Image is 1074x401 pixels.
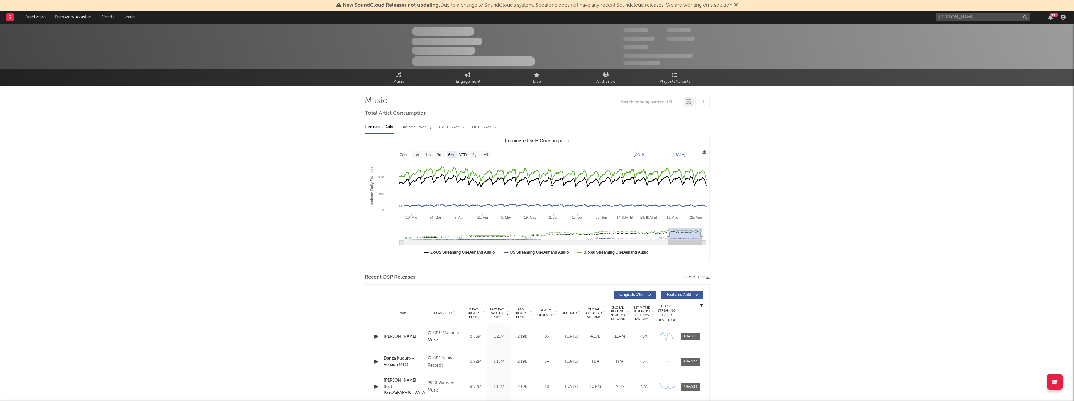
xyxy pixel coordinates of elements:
[536,359,558,365] div: 54
[505,138,569,143] text: Luminate Daily Consumption
[384,377,425,396] a: [PERSON_NAME] (feat. [GEOGRAPHIC_DATA])
[623,45,648,49] span: 100 000
[489,384,509,390] div: 1.18M
[633,306,651,321] span: Estimated % Playlist Streams Last Day
[684,276,710,279] button: Export CSV
[484,153,488,157] text: All
[414,153,419,157] text: 1w
[365,69,434,86] a: Music
[665,293,694,297] span: Features ( 135 )
[690,215,701,219] text: 25. Aug
[400,153,410,157] text: Zoom
[406,215,418,219] text: 10. Mar
[623,28,648,32] span: 300 000
[1048,15,1053,20] button: 99+
[524,215,537,219] text: 19. May
[640,215,657,219] text: 28. [DATE]
[365,110,427,117] span: Total Artist Consumption
[585,334,606,340] div: 4.17B
[614,291,656,299] button: Originals(265)
[609,306,627,321] span: Global Rolling 7D Audio Streams
[609,359,630,365] div: N/A
[428,329,462,344] div: © 2010 Machete Music
[465,384,486,390] div: 8.92M
[659,78,690,86] span: Playlists/Charts
[434,69,503,86] a: Engagement
[97,11,119,24] a: Charts
[377,175,384,179] text: 10M
[489,308,505,319] span: Last Day Spotify Plays
[489,359,509,365] div: 1.18M
[663,152,667,157] text: →
[454,215,463,219] text: 7. Apr
[936,13,1030,21] input: Search for artists
[609,334,630,340] div: 11.4M
[666,28,691,32] span: 100 000
[536,384,558,390] div: 18
[633,334,654,340] div: <5%
[384,356,425,368] div: Danza Kuduro - Version MTO
[666,37,695,41] span: 1 000 000
[365,122,394,133] div: Luminate - Daily
[465,308,482,319] span: 7 Day Spotify Plays
[369,167,374,207] text: Luminate Daily Streams
[503,69,572,86] a: Live
[439,122,466,133] div: BMAT - Weekly
[616,215,633,219] text: 14. [DATE]
[343,3,439,8] span: New SoundCloud Releases not updating
[623,37,655,41] span: 50 000 000
[536,308,554,318] span: Spotify Popularity
[658,304,676,323] div: Global Streaming Trend (Last 60D)
[382,209,384,213] text: 0
[512,334,533,340] div: 2.19B
[595,215,607,219] text: 30. Jun
[734,3,738,8] span: Dismiss
[428,379,462,394] div: 2020 Wagram Music
[596,78,616,86] span: Audience
[501,215,512,219] text: 5. May
[585,308,602,319] span: Global ATD Audio Streams
[434,311,452,315] span: Copyright
[536,334,558,340] div: 83
[365,274,415,281] span: Recent DSP Releases
[666,215,678,219] text: 11. Aug
[1050,13,1058,17] div: 99 +
[472,122,497,133] div: OCC - Weekly
[430,250,495,255] text: Ex-US Streaming On-Demand Audio
[561,359,582,365] div: [DATE]
[512,384,533,390] div: 2.19B
[384,334,425,340] a: [PERSON_NAME]
[609,384,630,390] div: 74.1k
[465,334,486,340] div: 8.85M
[379,192,384,196] text: 5M
[633,384,654,390] div: N/A
[512,308,529,319] span: ATD Spotify Plays
[425,153,431,157] text: 1m
[623,61,660,65] span: Jump Score: 85.0
[365,135,709,261] svg: Luminate Daily Consumption
[572,215,583,219] text: 16. Jun
[50,11,97,24] a: Discovery Assistant
[572,69,641,86] a: Audience
[400,122,433,133] div: Luminate - Weekly
[585,359,606,365] div: N/A
[623,54,693,58] span: 50 000 000 Monthly Listeners
[634,152,646,157] text: [DATE]
[633,359,654,365] div: <5%
[428,354,462,369] div: © 2011 Yanis Records
[472,153,476,157] text: 1y
[641,69,710,86] a: Playlists/Charts
[477,215,488,219] text: 21. Apr
[459,153,467,157] text: YTD
[561,384,582,390] div: [DATE]
[585,384,606,390] div: 10.8M
[549,215,558,219] text: 2. Jun
[617,100,684,105] input: Search by song name or URL
[489,334,509,340] div: 1.21M
[384,311,425,315] div: Name
[343,3,732,8] span: : Due to a change to SoundCloud's system, Sodatone does not have any recent Soundcloud releases. ...
[510,250,569,255] text: US Streaming On-Demand Audio
[429,215,441,219] text: 24. Mar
